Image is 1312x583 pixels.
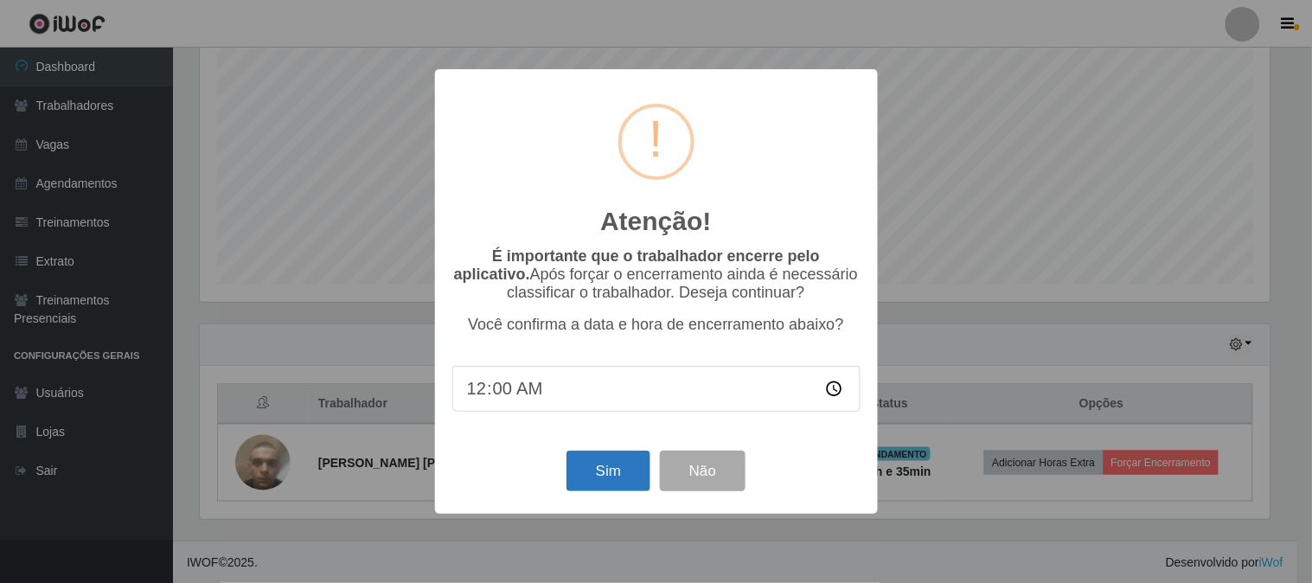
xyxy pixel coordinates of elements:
button: Sim [566,451,650,491]
p: Após forçar o encerramento ainda é necessário classificar o trabalhador. Deseja continuar? [452,247,861,302]
p: Você confirma a data e hora de encerramento abaixo? [452,316,861,334]
button: Não [660,451,746,491]
h2: Atenção! [600,206,711,237]
b: É importante que o trabalhador encerre pelo aplicativo. [454,247,820,283]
